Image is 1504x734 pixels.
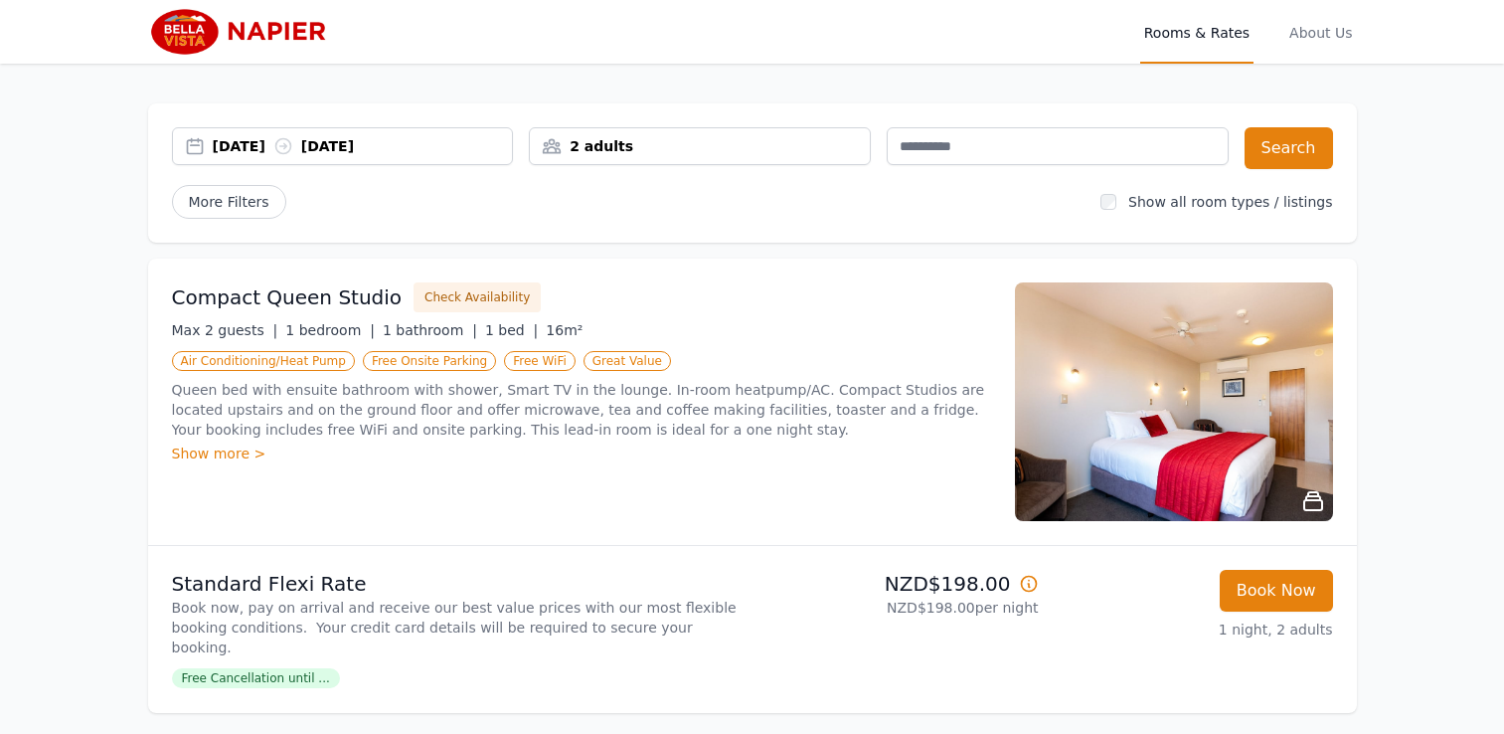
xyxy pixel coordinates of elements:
[172,380,991,440] p: Queen bed with ensuite bathroom with shower, Smart TV in the lounge. In-room heatpump/AC. Compact...
[363,351,496,371] span: Free Onsite Parking
[1245,127,1333,169] button: Search
[172,283,403,311] h3: Compact Queen Studio
[760,570,1039,598] p: NZD$198.00
[1128,194,1332,210] label: Show all room types / listings
[172,322,278,338] span: Max 2 guests |
[172,444,991,463] div: Show more >
[546,322,583,338] span: 16m²
[1220,570,1333,612] button: Book Now
[1055,620,1333,640] p: 1 night, 2 adults
[383,322,477,338] span: 1 bathroom |
[285,322,375,338] span: 1 bedroom |
[530,136,870,156] div: 2 adults
[172,668,340,688] span: Free Cancellation until ...
[148,8,340,56] img: Bella Vista Napier
[172,185,286,219] span: More Filters
[213,136,513,156] div: [DATE] [DATE]
[584,351,671,371] span: Great Value
[172,570,745,598] p: Standard Flexi Rate
[172,598,745,657] p: Book now, pay on arrival and receive our best value prices with our most flexible booking conditi...
[504,351,576,371] span: Free WiFi
[485,322,538,338] span: 1 bed |
[172,351,355,371] span: Air Conditioning/Heat Pump
[414,282,541,312] button: Check Availability
[760,598,1039,618] p: NZD$198.00 per night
